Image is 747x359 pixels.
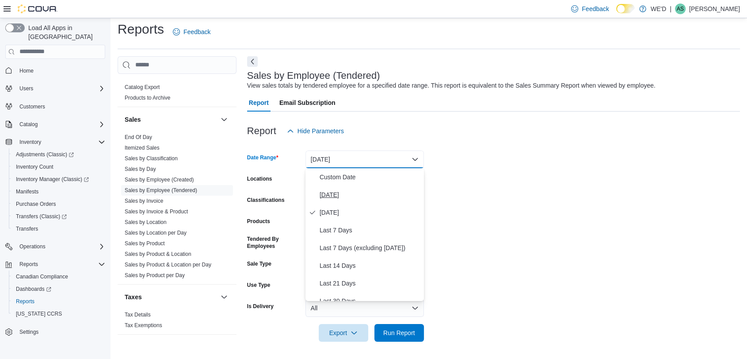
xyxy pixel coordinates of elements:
[125,230,187,236] a: Sales by Location per Day
[125,94,170,101] span: Products to Archive
[12,199,105,209] span: Purchase Orders
[305,168,424,301] div: Select listbox
[12,162,57,172] a: Inventory Count
[16,259,105,270] span: Reports
[16,163,53,170] span: Inventory Count
[305,151,424,168] button: [DATE]
[19,139,41,146] span: Inventory
[16,188,38,195] span: Manifests
[19,121,38,128] span: Catalog
[125,322,162,329] span: Tax Exemptions
[125,272,185,279] span: Sales by Product per Day
[125,145,160,151] a: Itemized Sales
[9,270,109,283] button: Canadian Compliance
[16,273,68,280] span: Canadian Compliance
[2,118,109,131] button: Catalog
[125,134,152,140] a: End Of Day
[125,208,188,215] a: Sales by Invoice & Product
[19,243,46,250] span: Operations
[12,224,42,234] a: Transfers
[16,101,105,112] span: Customers
[16,137,105,147] span: Inventory
[16,213,67,220] span: Transfers (Classic)
[12,211,105,222] span: Transfers (Classic)
[219,292,229,302] button: Taxes
[616,4,635,13] input: Dark Mode
[16,327,42,337] a: Settings
[125,197,163,205] span: Sales by Invoice
[125,251,191,258] span: Sales by Product & Location
[383,328,415,337] span: Run Report
[12,149,77,160] a: Adjustments (Classic)
[320,225,420,235] span: Last 7 Days
[125,219,167,226] span: Sales by Location
[247,260,271,267] label: Sale Type
[12,149,105,160] span: Adjustments (Classic)
[247,235,302,250] label: Tendered By Employees
[12,224,105,234] span: Transfers
[125,198,163,204] a: Sales by Invoice
[247,282,270,289] label: Use Type
[320,207,420,218] span: [DATE]
[12,162,105,172] span: Inventory Count
[12,309,105,319] span: Washington CCRS
[374,324,424,342] button: Run Report
[247,70,380,81] h3: Sales by Employee (Tendered)
[320,172,420,182] span: Custom Date
[125,155,178,162] a: Sales by Classification
[125,261,211,268] span: Sales by Product & Location per Day
[12,296,105,307] span: Reports
[125,115,141,124] h3: Sales
[125,115,217,124] button: Sales
[9,173,109,185] a: Inventory Manager (Classic)
[19,328,38,336] span: Settings
[689,4,740,14] p: [PERSON_NAME]
[125,240,165,247] span: Sales by Product
[675,4,686,14] div: Aleks Stam
[12,186,42,197] a: Manifests
[320,296,420,306] span: Last 30 Days
[12,271,105,282] span: Canadian Compliance
[125,95,170,101] a: Products to Archive
[12,309,65,319] a: [US_STATE] CCRS
[16,326,105,337] span: Settings
[16,119,41,130] button: Catalog
[9,223,109,235] button: Transfers
[2,325,109,338] button: Settings
[320,278,420,289] span: Last 21 Days
[118,82,236,107] div: Products
[16,101,49,112] a: Customers
[16,137,45,147] button: Inventory
[12,186,105,197] span: Manifests
[247,303,274,310] label: Is Delivery
[16,66,37,76] a: Home
[125,293,217,301] button: Taxes
[125,229,187,236] span: Sales by Location per Day
[16,151,74,158] span: Adjustments (Classic)
[283,122,347,140] button: Hide Parameters
[2,64,109,77] button: Home
[247,197,285,204] label: Classifications
[19,103,45,110] span: Customers
[9,148,109,161] a: Adjustments (Classic)
[9,185,109,198] button: Manifests
[16,83,37,94] button: Users
[319,324,368,342] button: Export
[12,174,92,185] a: Inventory Manager (Classic)
[247,175,272,182] label: Locations
[125,177,194,183] a: Sales by Employee (Created)
[19,85,33,92] span: Users
[125,312,151,318] a: Tax Details
[118,20,164,38] h1: Reports
[16,298,34,305] span: Reports
[320,243,420,253] span: Last 7 Days (excluding [DATE])
[2,258,109,270] button: Reports
[125,84,160,90] a: Catalog Export
[16,119,105,130] span: Catalog
[677,4,684,14] span: AS
[247,56,258,67] button: Next
[247,126,276,136] h3: Report
[12,199,60,209] a: Purchase Orders
[9,295,109,308] button: Reports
